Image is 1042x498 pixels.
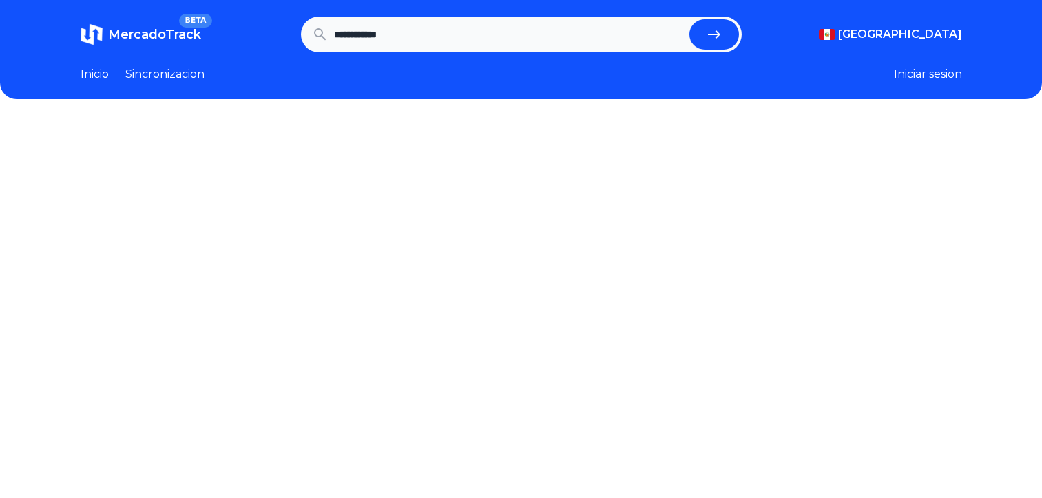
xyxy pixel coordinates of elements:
[81,23,201,45] a: MercadoTrackBETA
[894,66,962,83] button: Iniciar sesion
[819,29,835,40] img: Peru
[838,26,962,43] span: [GEOGRAPHIC_DATA]
[125,66,205,83] a: Sincronizacion
[81,66,109,83] a: Inicio
[179,14,211,28] span: BETA
[819,26,962,43] button: [GEOGRAPHIC_DATA]
[81,23,103,45] img: MercadoTrack
[108,27,201,42] span: MercadoTrack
